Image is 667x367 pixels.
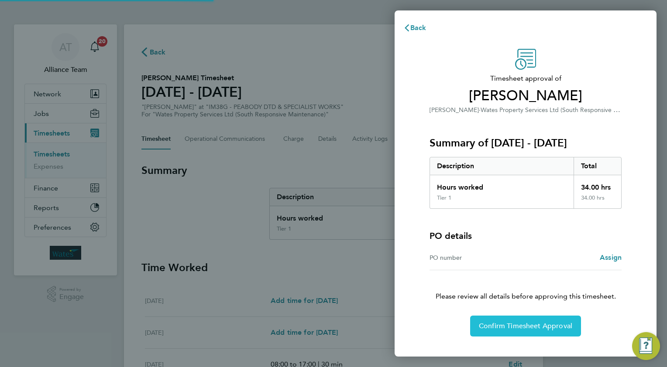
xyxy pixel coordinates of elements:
div: Hours worked [430,175,574,194]
p: Please review all details before approving this timesheet. [419,270,632,302]
span: [PERSON_NAME] [430,106,479,114]
span: Timesheet approval of [430,73,622,84]
button: Back [395,19,435,37]
span: Back [410,24,426,32]
div: Description [430,157,574,175]
a: Assign [600,252,622,263]
div: 34.00 hrs [574,194,622,208]
span: [PERSON_NAME] [430,87,622,105]
div: Tier 1 [437,194,451,201]
div: Summary of 13 - 19 Sep 2025 [430,157,622,209]
span: Assign [600,253,622,262]
span: Wates Property Services Ltd (South Responsive Maintenance) [481,105,651,114]
button: Confirm Timesheet Approval [470,316,581,336]
h4: PO details [430,230,472,242]
div: PO number [430,252,526,263]
button: Engage Resource Center [632,332,660,360]
span: · [479,106,481,114]
div: 34.00 hrs [574,175,622,194]
div: Total [574,157,622,175]
span: Confirm Timesheet Approval [479,322,572,330]
h3: Summary of [DATE] - [DATE] [430,136,622,150]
